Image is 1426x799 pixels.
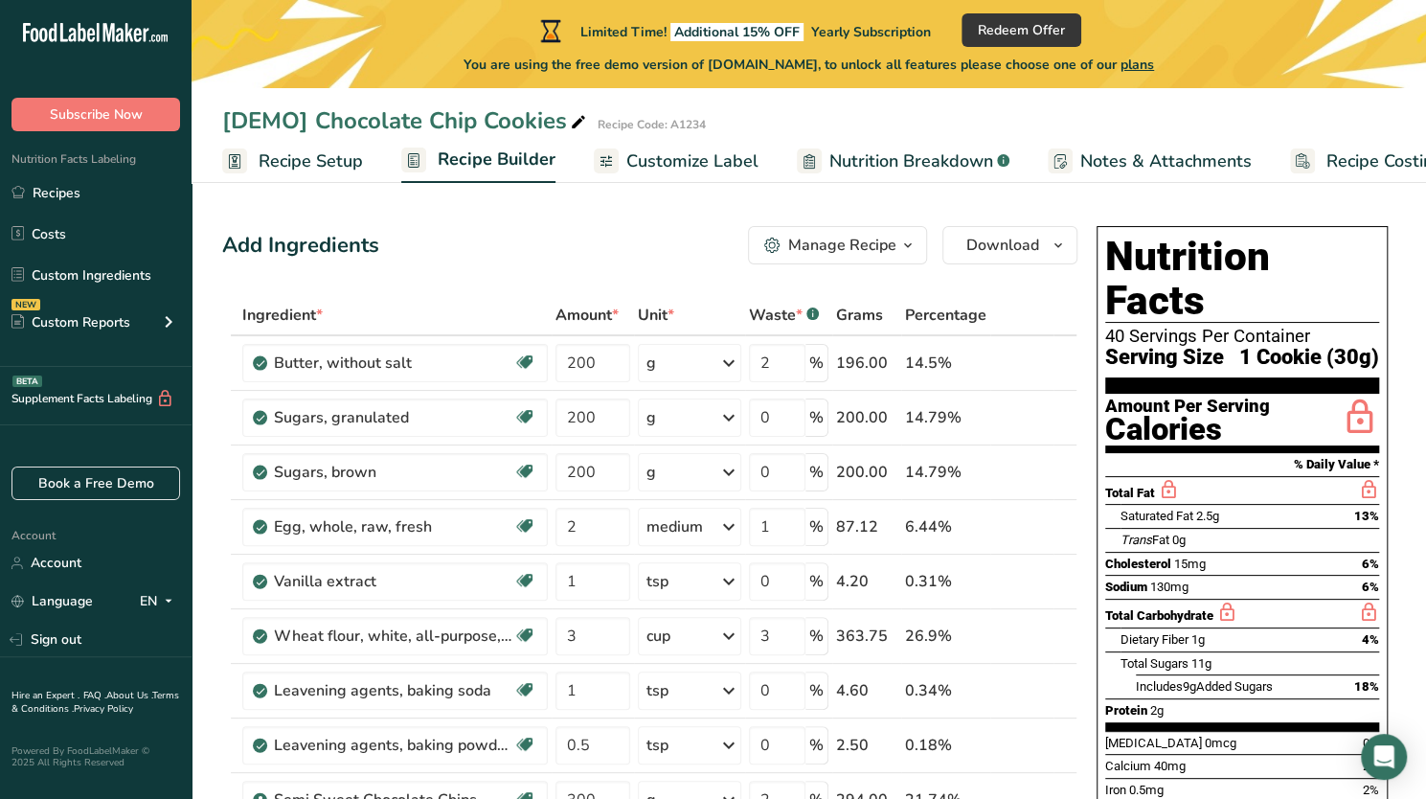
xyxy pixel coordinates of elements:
span: 6% [1362,557,1379,571]
span: 18% [1354,679,1379,694]
span: 1g [1191,632,1205,647]
span: 11g [1191,656,1211,671]
span: 13% [1354,509,1379,523]
div: Sugars, granulated [274,406,513,429]
div: 14.5% [905,352,986,375]
a: Notes & Attachments [1048,140,1252,183]
div: Add Ingredients [222,230,379,262]
i: Trans [1120,533,1152,547]
span: 0g [1172,533,1186,547]
div: 2.50 [836,734,897,757]
span: Customize Label [626,148,758,174]
div: 0.31% [905,570,986,593]
span: Ingredient [242,304,323,327]
div: Manage Recipe [788,234,896,257]
div: tsp [646,570,668,593]
div: NEW [11,299,40,310]
span: Fat [1120,533,1169,547]
button: Subscribe Now [11,98,180,131]
span: Calcium [1105,759,1151,773]
span: Includes Added Sugars [1136,679,1273,694]
div: Waste [749,304,819,327]
div: Open Intercom Messenger [1361,734,1407,780]
div: 40 Servings Per Container [1105,327,1379,346]
div: 14.79% [905,461,986,484]
div: 26.9% [905,625,986,648]
div: EN [140,590,180,613]
a: Book a Free Demo [11,467,180,500]
div: 196.00 [836,352,897,375]
div: Amount Per Serving [1105,398,1270,416]
div: medium [646,515,703,538]
a: Nutrition Breakdown [797,140,1009,183]
div: Powered By FoodLabelMaker © 2025 All Rights Reserved [11,745,180,768]
span: Serving Size [1105,346,1224,370]
div: Custom Reports [11,312,130,332]
div: 4.20 [836,570,897,593]
span: 2% [1363,783,1379,797]
span: Saturated Fat [1120,509,1193,523]
div: Recipe Code: A1234 [598,116,706,133]
div: BETA [12,376,42,387]
div: g [646,406,656,429]
div: Calories [1105,416,1270,444]
span: 1 Cookie (30g) [1239,346,1379,370]
div: [DEMO] Chocolate Chip Cookies [222,103,590,138]
span: 15mg [1174,557,1206,571]
span: 6% [1362,580,1379,594]
div: Egg, whole, raw, fresh [274,515,513,538]
span: Download [966,234,1039,257]
a: Terms & Conditions . [11,689,179,716]
div: Limited Time! [536,19,931,42]
button: Download [942,226,1077,264]
button: Manage Recipe [748,226,927,264]
span: Additional 15% OFF [670,23,804,41]
span: 40mg [1154,759,1186,773]
span: Dietary Fiber [1120,632,1188,647]
span: 130mg [1150,580,1188,594]
span: Nutrition Breakdown [829,148,993,174]
div: g [646,461,656,484]
span: Subscribe Now [50,104,143,125]
span: Protein [1105,703,1147,718]
a: Privacy Policy [74,702,133,716]
span: Total Sugars [1120,656,1188,671]
div: 363.75 [836,625,897,648]
a: Customize Label [594,140,758,183]
span: Cholesterol [1105,557,1171,571]
section: % Daily Value * [1105,453,1379,476]
h1: Nutrition Facts [1105,235,1379,323]
span: 0.5mg [1129,783,1164,797]
span: Total Carbohydrate [1105,608,1213,623]
div: 4.60 [836,679,897,702]
span: Sodium [1105,580,1147,594]
span: Percentage [905,304,986,327]
div: 0.34% [905,679,986,702]
span: Iron [1105,783,1126,797]
div: 200.00 [836,461,897,484]
a: Language [11,584,93,618]
span: 2.5g [1196,509,1219,523]
span: Amount [555,304,619,327]
span: [MEDICAL_DATA] [1105,736,1202,750]
span: Unit [638,304,674,327]
a: About Us . [106,689,152,702]
a: Recipe Builder [401,138,555,184]
span: 0mcg [1205,736,1236,750]
span: Redeem Offer [978,20,1065,40]
div: g [646,352,656,375]
div: Sugars, brown [274,461,513,484]
span: 2g [1150,703,1164,718]
a: FAQ . [83,689,106,702]
a: Hire an Expert . [11,689,79,702]
span: 9g [1183,679,1196,694]
div: cup [646,625,670,648]
span: Recipe Builder [438,147,555,172]
span: Grams [836,304,883,327]
div: 0.18% [905,734,986,757]
div: Leavening agents, baking powder, low-sodium [274,734,513,757]
div: tsp [646,734,668,757]
span: Total Fat [1105,486,1155,500]
div: Wheat flour, white, all-purpose, self-rising, enriched [274,625,513,648]
span: Notes & Attachments [1080,148,1252,174]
